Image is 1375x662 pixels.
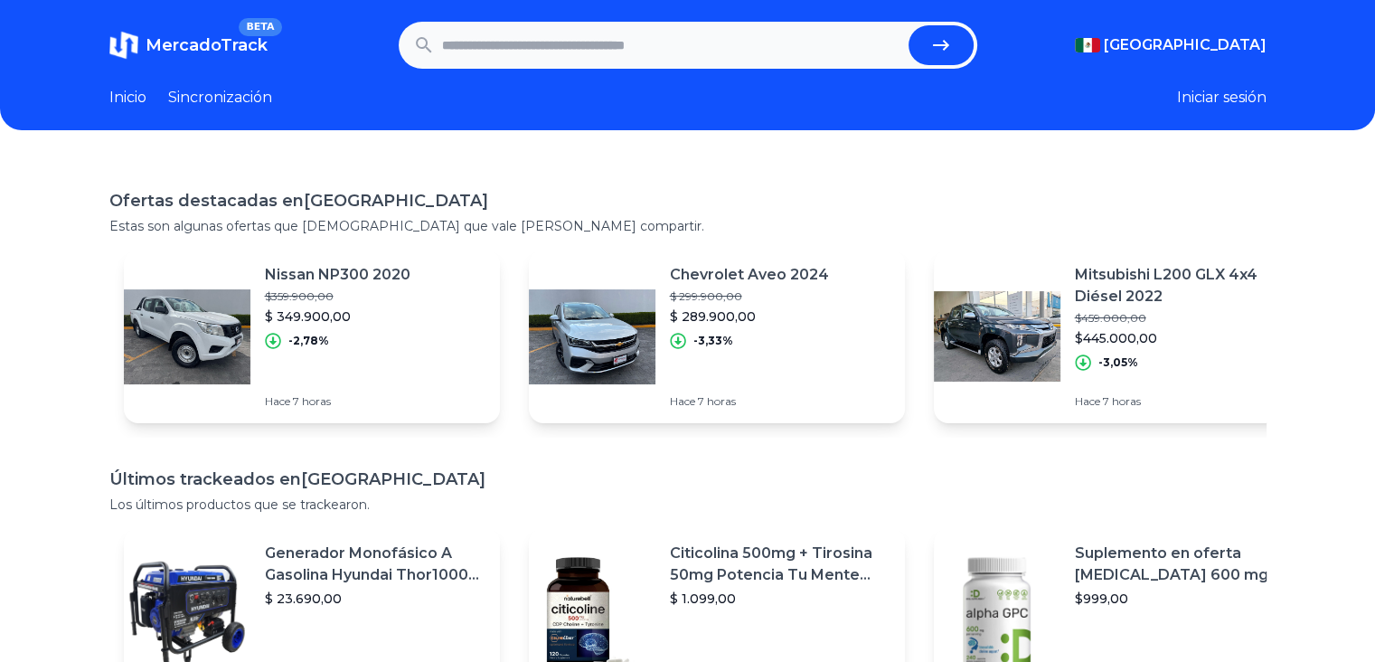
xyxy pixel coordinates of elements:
[109,89,146,106] font: Inicio
[1075,311,1146,325] font: $459.000,00
[693,334,733,347] font: -3,33%
[529,250,905,423] a: Imagen destacadaChevrolet Aveo 2024$ 299.900,00$ 289.900,00-3,33%Hace 7 horas
[529,273,655,400] img: Imagen destacada
[670,289,742,303] font: $ 299.900,00
[265,289,334,303] font: $359.900,00
[109,218,704,234] font: Estas son algunas ofertas que [DEMOGRAPHIC_DATA] que vale [PERSON_NAME] compartir.
[934,250,1310,423] a: Imagen destacadaMitsubishi L200 GLX 4x4 Diésel 2022$459.000,00$445.000,00-3,05%Hace 7 horas
[670,544,872,605] font: Citicolina 500mg + Tirosina 50mg Potencia Tu Mente (120caps) Sabor Sin Sabor
[1075,591,1128,607] font: $999,00
[109,496,370,513] font: Los últimos productos que se trackearon.
[304,191,488,211] font: [GEOGRAPHIC_DATA]
[934,273,1060,400] img: Imagen destacada
[670,308,756,325] font: $ 289.900,00
[246,21,274,33] font: BETA
[124,250,500,423] a: Imagen destacadaNissan NP300 2020$359.900,00$ 349.900,00-2,78%Hace 7 horas
[1075,330,1157,346] font: $445.000,00
[1075,38,1100,52] img: Mexico
[168,89,272,106] font: Sincronización
[301,469,485,489] font: [GEOGRAPHIC_DATA]
[124,273,250,400] img: Imagen destacada
[265,544,479,605] font: Generador Monofásico A Gasolina Hyundai Thor10000 P 11.5 Kw
[1103,394,1141,408] font: 7 horas
[1075,544,1279,627] font: Suplemento en oferta [MEDICAL_DATA] 600 mg con 240 cápsulas. Salud Cerebral Sabor S/N
[1177,87,1267,109] button: Iniciar sesión
[265,308,351,325] font: $ 349.900,00
[670,266,829,283] font: Chevrolet Aveo 2024
[146,35,268,55] font: MercadoTrack
[1075,266,1257,305] font: Mitsubishi L200 GLX 4x4 Diésel 2022
[109,469,301,489] font: Últimos trackeados en
[109,191,304,211] font: Ofertas destacadas en
[265,266,410,283] font: Nissan NP300 2020
[288,334,329,347] font: -2,78%
[109,31,268,60] a: MercadoTrackBETA
[1104,36,1267,53] font: [GEOGRAPHIC_DATA]
[670,394,695,408] font: Hace
[168,87,272,109] a: Sincronización
[670,591,736,607] font: $ 1.099,00
[698,394,736,408] font: 7 horas
[1177,89,1267,106] font: Iniciar sesión
[293,394,331,408] font: 7 horas
[1075,394,1100,408] font: Hace
[109,87,146,109] a: Inicio
[265,394,290,408] font: Hace
[265,591,342,607] font: $ 23.690,00
[109,31,138,60] img: MercadoTrack
[1098,355,1138,369] font: -3,05%
[1075,34,1267,56] button: [GEOGRAPHIC_DATA]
